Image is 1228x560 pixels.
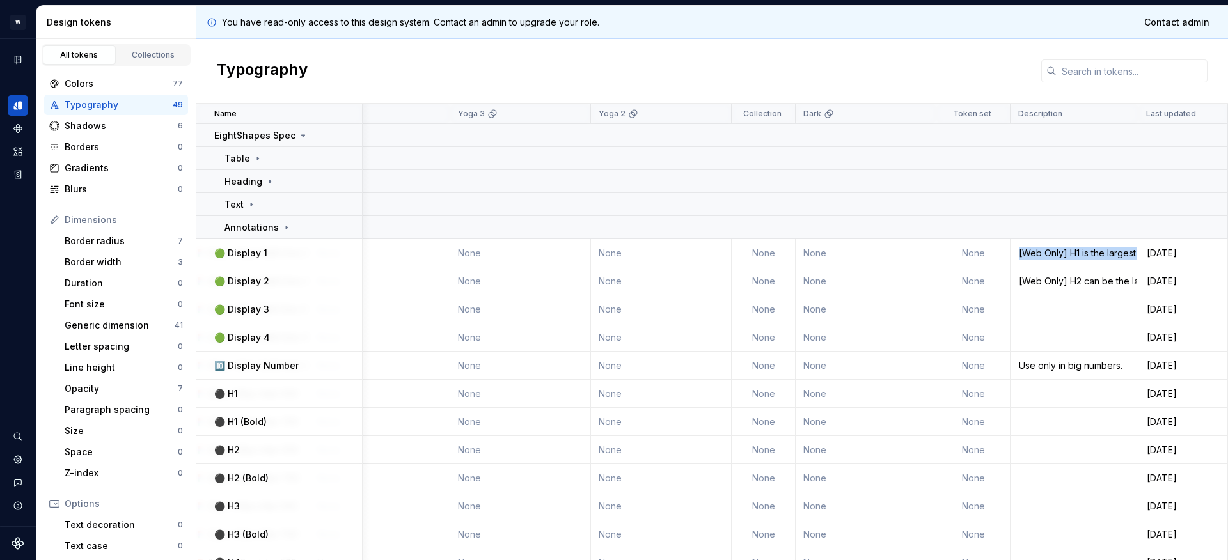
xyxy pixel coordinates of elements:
[732,352,796,380] td: None
[214,275,269,288] p: 🟢 Display 2
[796,464,936,492] td: None
[1139,500,1227,513] div: [DATE]
[173,79,183,89] div: 77
[65,214,183,226] div: Dimensions
[8,141,28,162] a: Assets
[936,380,1011,408] td: None
[591,323,732,352] td: None
[8,95,28,116] a: Design tokens
[178,257,183,267] div: 3
[44,95,188,115] a: Typography49
[59,252,188,272] a: Border width3
[65,540,178,552] div: Text case
[59,515,188,535] a: Text decoration0
[65,467,178,479] div: Z-index
[65,98,173,111] div: Typography
[450,239,591,267] td: None
[178,468,183,478] div: 0
[224,152,250,165] p: Table
[936,436,1011,464] td: None
[178,447,183,457] div: 0
[1139,275,1227,288] div: [DATE]
[8,472,28,493] div: Contact support
[65,403,178,416] div: Paragraph spacing
[59,400,188,420] a: Paragraph spacing0
[3,8,33,36] button: W
[310,464,450,492] td: None
[65,162,178,175] div: Gradients
[8,49,28,70] div: Documentation
[65,518,178,531] div: Text decoration
[936,352,1011,380] td: None
[310,408,450,436] td: None
[65,235,178,247] div: Border radius
[732,239,796,267] td: None
[796,380,936,408] td: None
[1139,247,1227,260] div: [DATE]
[1139,331,1227,344] div: [DATE]
[743,109,782,119] p: Collection
[310,492,450,520] td: None
[224,221,279,234] p: Annotations
[8,449,28,470] a: Settings
[450,436,591,464] td: None
[178,236,183,246] div: 7
[47,16,191,29] div: Design tokens
[803,109,821,119] p: Dark
[178,299,183,309] div: 0
[178,384,183,394] div: 7
[217,59,308,82] h2: Typography
[59,315,188,336] a: Generic dimension41
[8,164,28,185] a: Storybook stories
[1144,16,1209,29] span: Contact admin
[65,424,178,437] div: Size
[59,231,188,251] a: Border radius7
[214,500,240,513] p: ⚫️ H3
[591,352,732,380] td: None
[65,340,178,353] div: Letter spacing
[214,303,269,316] p: 🟢 Display 3
[59,421,188,441] a: Size0
[214,444,240,456] p: ⚫️ H2
[224,198,244,211] p: Text
[44,158,188,178] a: Gradients0
[44,137,188,157] a: Borders0
[732,520,796,548] td: None
[65,319,175,332] div: Generic dimension
[591,295,732,323] td: None
[214,331,270,344] p: 🟢 Display 4
[65,361,178,374] div: Line height
[591,436,732,464] td: None
[122,50,185,60] div: Collections
[591,239,732,267] td: None
[953,109,991,119] p: Token set
[796,436,936,464] td: None
[450,492,591,520] td: None
[458,109,485,119] p: Yoga 3
[59,357,188,378] a: Line height0
[796,352,936,380] td: None
[214,359,299,372] p: 🔟 Display Number
[936,492,1011,520] td: None
[178,142,183,152] div: 0
[796,492,936,520] td: None
[1139,528,1227,541] div: [DATE]
[173,100,183,110] div: 49
[178,541,183,551] div: 0
[732,295,796,323] td: None
[591,408,732,436] td: None
[591,267,732,295] td: None
[59,536,188,556] a: Text case0
[450,323,591,352] td: None
[310,295,450,323] td: None
[732,380,796,408] td: None
[178,405,183,415] div: 0
[214,109,237,119] p: Name
[175,320,183,331] div: 41
[450,295,591,323] td: None
[65,183,178,196] div: Blurs
[65,120,178,132] div: Shadows
[178,163,183,173] div: 0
